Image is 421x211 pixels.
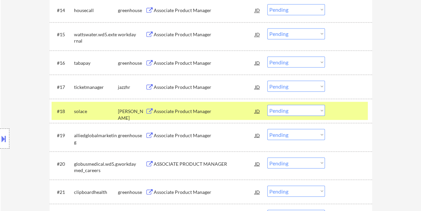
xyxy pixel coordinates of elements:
[154,31,255,38] div: Associate Product Manager
[254,129,261,141] div: JD
[154,132,255,139] div: Associate Product Manager
[254,157,261,169] div: JD
[254,186,261,198] div: JD
[154,189,255,195] div: Associate Product Manager
[118,59,145,66] div: greenhouse
[118,31,145,38] div: workday
[57,7,69,14] div: #14
[154,59,255,66] div: Associate Product Manager
[74,7,118,14] div: housecall
[154,108,255,114] div: Associate Product Manager
[254,81,261,93] div: JD
[118,108,145,121] div: [PERSON_NAME]
[74,31,118,44] div: wattswater.wd5.external
[254,4,261,16] div: JD
[118,132,145,139] div: greenhouse
[254,56,261,68] div: JD
[118,7,145,14] div: greenhouse
[118,160,145,167] div: workday
[154,160,255,167] div: ASSOCIATE PRODUCT MANAGER
[57,31,69,38] div: #15
[154,84,255,90] div: Associate Product Manager
[118,84,145,90] div: jazzhr
[154,7,255,14] div: Associate Product Manager
[254,28,261,40] div: JD
[254,105,261,117] div: JD
[118,189,145,195] div: greenhouse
